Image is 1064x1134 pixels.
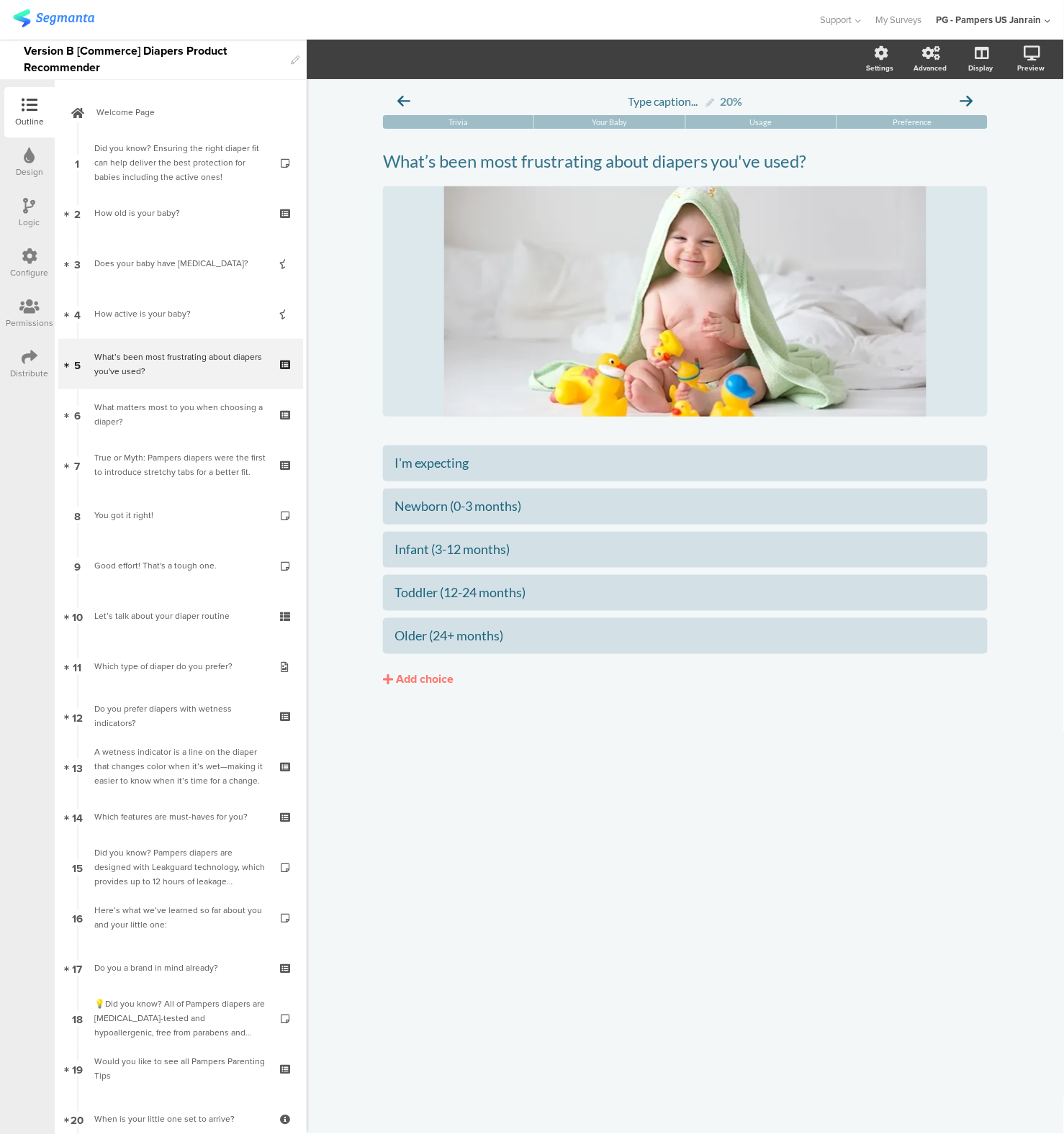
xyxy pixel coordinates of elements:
[94,558,266,573] div: Good effort! That's a tough one.
[74,255,81,271] span: 3
[94,997,266,1040] div: 💡Did you know? All of Pampers diapers are dermatologist-tested and hypoallergenic, free from para...
[72,759,83,775] span: 13
[94,1112,266,1127] div: When is your little one set to arrive?
[74,407,81,422] span: 6
[94,745,266,789] div: A wetness indicator is a line on the diaper that changes color when it’s wet—making it easier to ...
[58,843,303,893] a: 15 Did you know? Pampers diapers are designed with Leakguard technology, which provides up to 12 ...
[96,105,281,119] span: Welcome Page
[72,860,83,876] span: 15
[937,13,1042,27] div: PG - Pampers US Janrain
[74,306,81,322] span: 4
[58,289,303,339] a: 4 How active is your baby?
[58,87,303,137] a: Welcome Page
[94,206,266,220] div: How old is your baby?
[395,584,976,601] div: Toddler (12-24 months)
[58,691,303,742] a: 12 Do you prefer diapers with wetness indicators?
[72,1061,83,1077] span: 19
[94,702,266,731] div: Do you prefer diapers with wetness indicators?
[914,63,947,73] div: Advanced
[94,307,266,321] div: How active is your baby?
[750,117,772,127] span: Usage
[11,266,49,279] div: Configure
[58,994,303,1044] a: 18 💡Did you know? All of Pampers diapers are [MEDICAL_DATA]-tested and hypoallergenic, free from ...
[73,658,82,674] span: 11
[867,63,894,73] div: Settings
[58,893,303,943] a: 16 Here’s what we’ve learned so far about you and your little one:
[13,9,94,27] img: segmanta logo
[58,540,303,591] a: 9 Good effort! That's a tough one.
[58,389,303,440] a: 6 What matters most to you when choosing a diaper?
[72,1011,83,1027] span: 18
[24,40,284,79] div: Version B [Commerce] Diapers Product Recommender
[721,94,743,108] div: 20%
[75,457,81,473] span: 7
[444,186,927,417] img: What’s been most frustrating about diapers you've used? cover image
[383,661,988,697] button: Add choice
[58,792,303,843] a: 14 Which features are must-haves for you?
[383,150,988,172] p: What’s been most frustrating about diapers you've used?
[16,165,43,178] div: Design
[74,558,81,573] span: 9
[58,742,303,792] a: 13 A wetness indicator is a line on the diaper that changes color when it’s wet—making it easier ...
[94,810,266,825] div: Which features are must-haves for you?
[448,117,468,127] span: Trivia
[74,205,81,221] span: 2
[395,455,976,471] div: I'm expecting
[969,63,993,73] div: Display
[94,609,266,623] div: Let’s talk about your diaper routine
[395,498,976,514] div: Newborn (0-3 months)
[94,350,266,378] div: What’s been most frustrating about diapers you've used?
[71,1112,84,1128] span: 20
[72,608,83,624] span: 10
[94,659,266,673] div: Which type of diaper do you prefer?
[396,672,454,687] div: Add choice
[58,238,303,289] a: 3 Does your baby have [MEDICAL_DATA]?
[76,155,80,171] span: 1
[58,943,303,994] a: 17 Do you a brand in mind already?
[58,137,303,188] a: 1 Did you know? Ensuring the right diaper fit can help deliver the best protection for babies inc...
[72,709,83,725] span: 12
[58,440,303,490] a: 7 True or Myth: Pampers diapers were the first to introduce stretchy tabs for a better fit.
[94,904,266,933] div: Here’s what we’ve learned so far about you and your little one:
[72,809,83,825] span: 14
[893,117,932,127] span: Preference
[72,910,83,926] span: 16
[94,450,266,479] div: True or Myth: Pampers diapers were the first to introduce stretchy tabs for a better fit.
[1018,63,1045,73] div: Preview
[94,846,266,889] div: Did you know? Pampers diapers are designed with Leakguard technology, which provides up to 12 hou...
[94,961,266,976] div: Do you a brand in mind already?
[94,508,266,522] div: You got it right!
[11,367,49,380] div: Distribute
[395,541,976,558] div: Infant (3-12 months)
[94,141,266,184] div: Did you know? Ensuring the right diaper fit can help deliver the best protection for babies inclu...
[94,400,266,429] div: What matters most to you when choosing a diaper?
[19,216,40,229] div: Logic
[58,641,303,691] a: 11 Which type of diaper do you prefer?
[73,961,83,976] span: 17
[74,507,81,523] span: 8
[58,339,303,389] a: 5 What’s been most frustrating about diapers you've used?
[628,94,698,108] span: Type caption...
[74,356,81,372] span: 5
[592,117,627,127] span: Your Baby
[58,1044,303,1094] a: 19 Would you like to see all Pampers Parenting Tips
[94,256,266,271] div: Does your baby have sensitive skin?
[395,627,976,644] div: Older (24+ months)
[821,13,852,27] span: Support
[94,1055,266,1084] div: Would you like to see all Pampers Parenting Tips
[58,490,303,540] a: 8 You got it right!
[58,188,303,238] a: 2 How old is your baby?
[15,115,44,128] div: Outline
[6,317,53,330] div: Permissions
[58,591,303,641] a: 10 Let’s talk about your diaper routine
